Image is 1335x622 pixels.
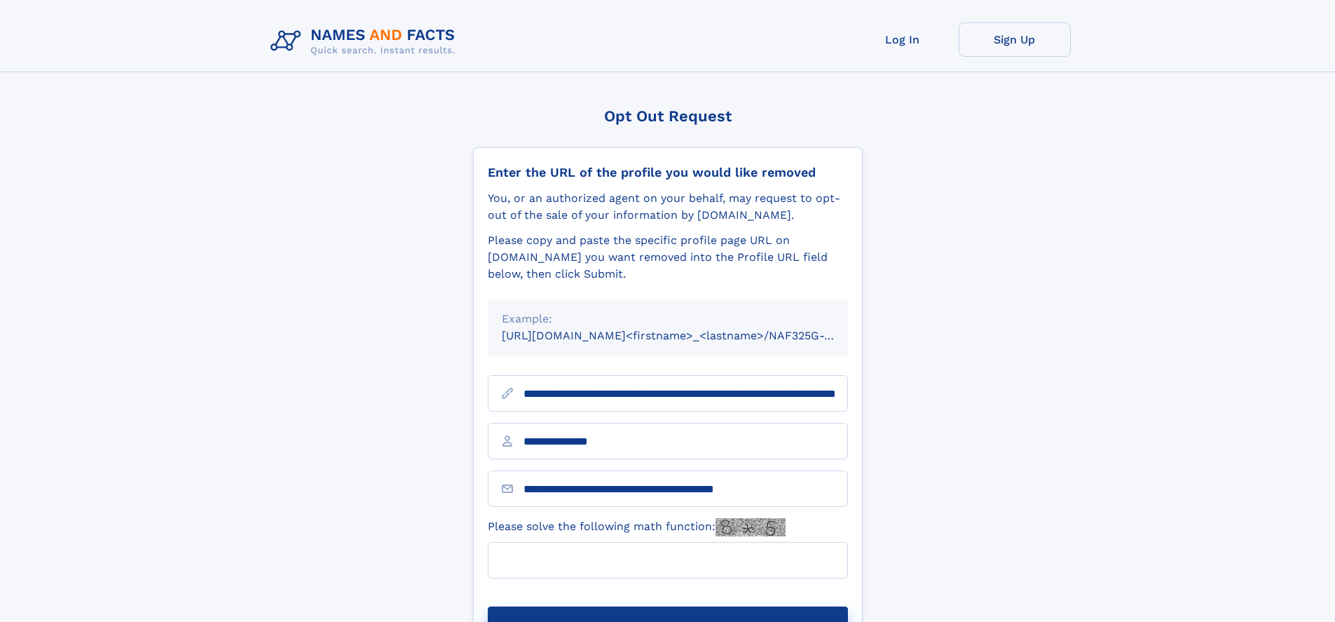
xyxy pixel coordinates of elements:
[488,165,848,180] div: Enter the URL of the profile you would like removed
[265,22,467,60] img: Logo Names and Facts
[847,22,959,57] a: Log In
[488,518,786,536] label: Please solve the following math function:
[488,190,848,224] div: You, or an authorized agent on your behalf, may request to opt-out of the sale of your informatio...
[488,232,848,283] div: Please copy and paste the specific profile page URL on [DOMAIN_NAME] you want removed into the Pr...
[959,22,1071,57] a: Sign Up
[502,329,875,342] small: [URL][DOMAIN_NAME]<firstname>_<lastname>/NAF325G-xxxxxxxx
[502,311,834,327] div: Example:
[473,107,863,125] div: Opt Out Request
